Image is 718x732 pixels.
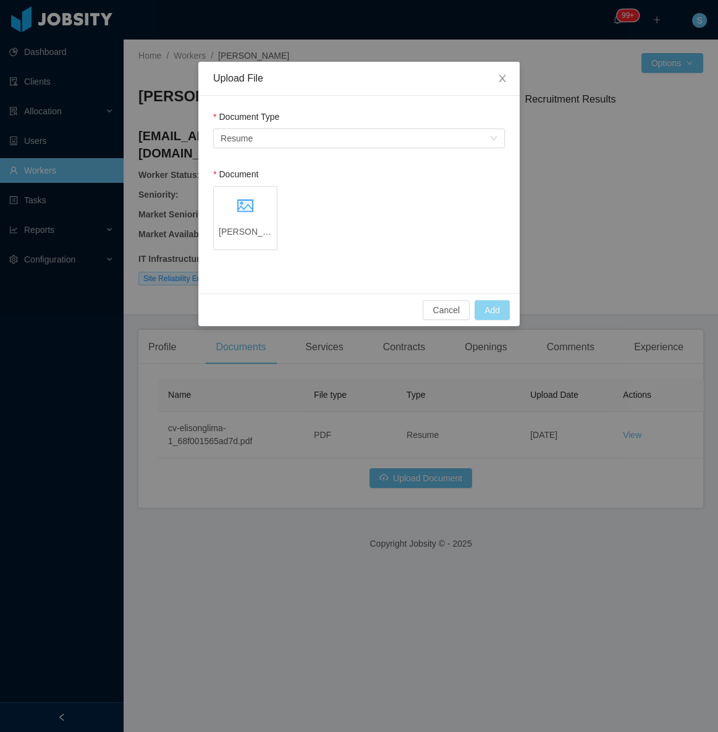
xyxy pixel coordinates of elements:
[497,74,507,83] i: icon: close
[221,129,253,148] div: Resume
[423,300,470,320] button: Cancel
[485,62,520,96] button: Close
[213,169,258,179] label: Document
[213,72,505,85] div: Upload File
[490,135,497,143] i: icon: down
[475,300,510,320] button: Add
[213,112,279,122] label: Document Type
